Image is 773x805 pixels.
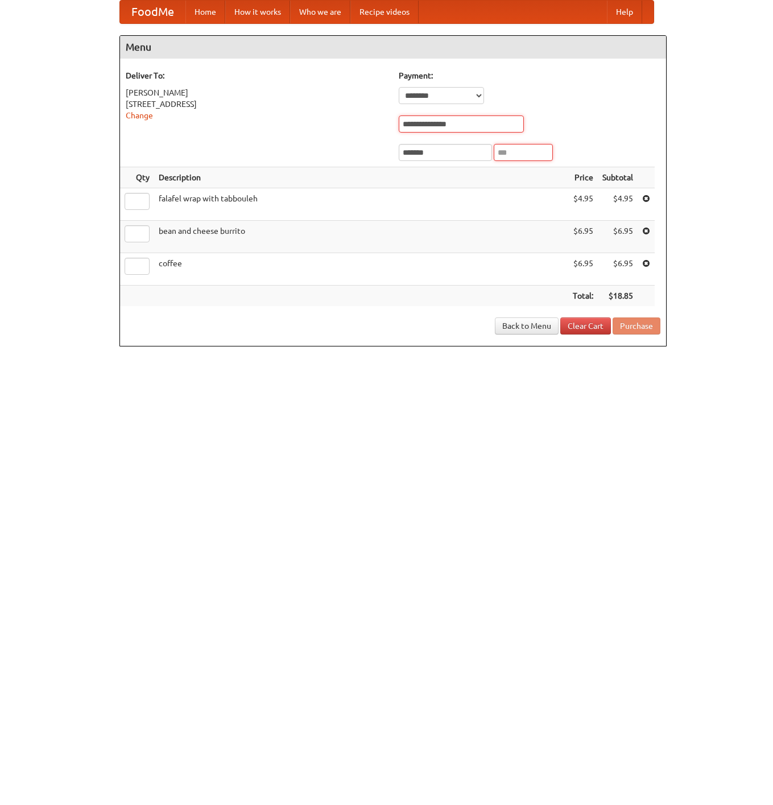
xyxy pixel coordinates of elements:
[126,98,387,110] div: [STREET_ADDRESS]
[225,1,290,23] a: How it works
[290,1,350,23] a: Who we are
[185,1,225,23] a: Home
[154,167,568,188] th: Description
[120,36,666,59] h4: Menu
[613,317,660,335] button: Purchase
[120,167,154,188] th: Qty
[154,221,568,253] td: bean and cheese burrito
[568,188,598,221] td: $4.95
[598,188,638,221] td: $4.95
[154,188,568,221] td: falafel wrap with tabbouleh
[126,111,153,120] a: Change
[607,1,642,23] a: Help
[568,286,598,307] th: Total:
[598,286,638,307] th: $18.85
[598,221,638,253] td: $6.95
[495,317,559,335] a: Back to Menu
[126,87,387,98] div: [PERSON_NAME]
[126,70,387,81] h5: Deliver To:
[568,221,598,253] td: $6.95
[568,253,598,286] td: $6.95
[598,253,638,286] td: $6.95
[598,167,638,188] th: Subtotal
[568,167,598,188] th: Price
[560,317,611,335] a: Clear Cart
[120,1,185,23] a: FoodMe
[350,1,419,23] a: Recipe videos
[154,253,568,286] td: coffee
[399,70,660,81] h5: Payment:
